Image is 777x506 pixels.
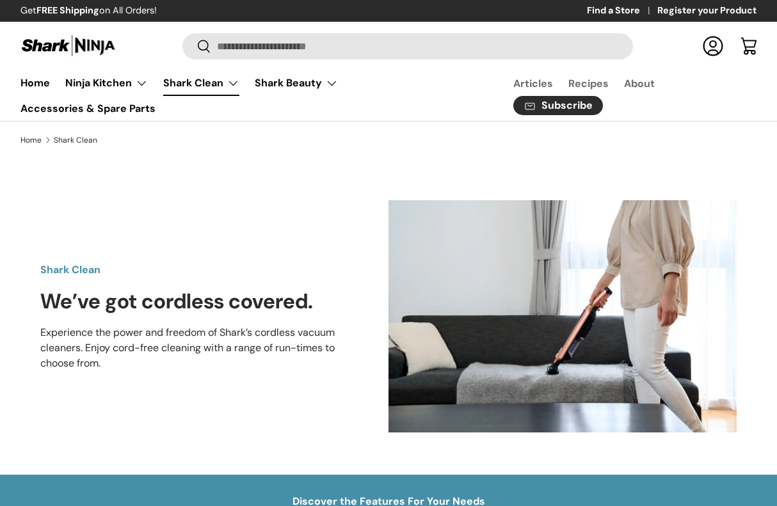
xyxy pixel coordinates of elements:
h2: We’ve got cordless covered. [40,288,348,315]
a: Accessories & Spare Parts [20,96,156,121]
summary: Shark Clean [156,70,247,96]
a: Articles [513,71,553,96]
p: Get on All Orders! [20,4,157,18]
a: Shark Clean [54,136,97,144]
p: Shark Clean [40,262,348,278]
p: Experience the power and freedom of Shark’s cordless vacuum cleaners. Enjoy cord-free cleaning wi... [40,325,348,371]
img: Shark Ninja Philippines [20,33,116,58]
a: Find a Store [587,4,657,18]
a: Recipes [568,71,609,96]
a: Register your Product [657,4,757,18]
a: Home [20,70,50,95]
a: Shark Beauty [255,70,338,96]
summary: Shark Beauty [247,70,346,96]
summary: Ninja Kitchen [58,70,156,96]
a: Shark Clean [163,70,239,96]
a: Subscribe [513,96,603,116]
span: Subscribe [541,100,593,111]
nav: Secondary [483,70,757,121]
a: Home [20,136,42,144]
a: Ninja Kitchen [65,70,148,96]
nav: Primary [20,70,483,121]
a: About [624,71,655,96]
nav: Breadcrumbs [20,134,757,146]
strong: FREE Shipping [36,4,99,16]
